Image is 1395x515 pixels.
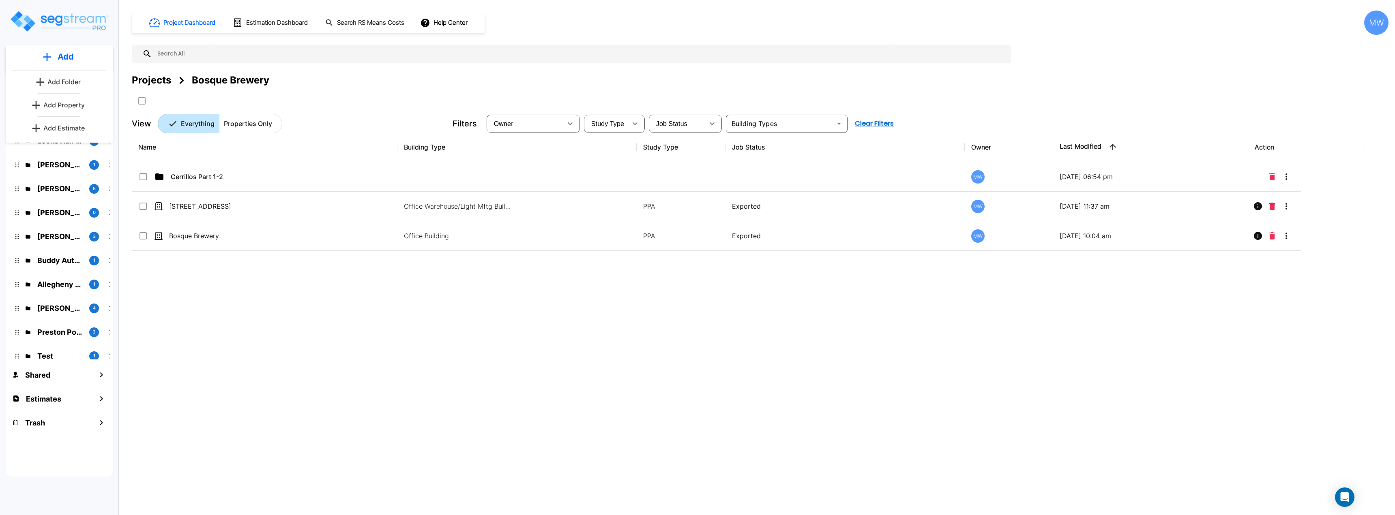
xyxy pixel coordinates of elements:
span: Job Status [656,120,687,127]
p: 1 [93,257,95,264]
p: Rick's Auto and Glass [37,159,83,170]
span: Owner [494,120,513,127]
p: Filters [453,118,477,130]
button: Info [1250,198,1266,214]
p: View [132,118,151,130]
div: MW [971,200,985,213]
p: PPA [643,201,719,211]
h1: Search RS Means Costs [337,18,404,28]
button: Everything [158,114,219,133]
th: Building Type [397,132,637,162]
button: Info [1250,228,1266,244]
img: Logo [9,10,109,33]
p: [DATE] 06:54 pm [1060,172,1242,182]
button: Search RS Means Costs [322,15,409,31]
p: 1 [93,161,95,168]
input: Search All [152,45,1007,63]
button: Estimation Dashboard [230,14,312,31]
p: 3 [93,233,96,240]
h1: Trash [25,417,45,428]
button: Delete [1266,169,1278,185]
h1: Estimation Dashboard [246,18,308,28]
div: Select [650,112,704,135]
p: [STREET_ADDRESS] [169,201,250,211]
p: Test [37,350,83,361]
p: 0 [93,209,96,216]
p: 1 [93,353,95,359]
button: Help Center [418,15,471,30]
div: Projects [132,73,171,88]
div: Select [488,112,562,135]
a: Add Property [29,97,89,113]
div: Bosque Brewery [192,73,269,88]
div: Open Intercom Messenger [1335,487,1354,507]
p: Exported [732,201,958,211]
p: Everything [181,119,215,128]
button: More-Options [1278,169,1294,185]
th: Last Modified [1053,132,1248,162]
button: Open [833,118,845,129]
div: MW [971,229,985,243]
p: Add Folder [47,77,81,87]
h1: Shared [25,370,50,380]
button: Add Folder [33,74,85,90]
p: Bosque Brewery [169,231,250,241]
p: Cerrillos Part 1-2 [171,172,252,182]
input: Building Types [728,118,832,129]
p: Add Property [43,100,85,110]
th: Name [132,132,397,162]
button: Add [6,45,113,68]
button: Delete [1266,198,1278,214]
p: Ramon's Tire & Wheel shop [37,303,83,314]
button: SelectAll [134,93,150,109]
p: PPA [643,231,719,241]
p: 4 [93,305,96,312]
button: Add Estimate [29,120,89,136]
p: [DATE] 11:37 am [1060,201,1242,211]
div: MW [971,170,985,184]
p: [DATE] 10:04 am [1060,231,1242,241]
p: Arkadiy Yakubov [37,183,83,194]
div: Platform [158,114,282,133]
button: Clear Filters [852,115,897,132]
p: Add [58,51,74,63]
button: Delete [1266,228,1278,244]
p: Properties Only [224,119,272,128]
p: Tony Pope [37,231,83,242]
p: 8 [93,185,96,192]
p: Add Estimate [43,123,85,133]
button: Project Dashboard [146,14,220,32]
p: 1 [93,281,95,288]
p: Office Building [404,231,513,241]
p: 2 [93,329,96,335]
p: Allegheny Design Services LLC [37,279,83,290]
h1: Estimates [26,393,61,404]
p: Buddy Automotive [37,255,83,266]
th: Owner [965,132,1053,162]
th: Action [1248,132,1363,162]
div: MW [1364,11,1389,35]
div: Select [586,112,627,135]
th: Job Status [725,132,965,162]
th: Study Type [637,132,725,162]
button: Properties Only [219,114,282,133]
p: Exported [732,231,958,241]
button: More-Options [1278,228,1294,244]
p: Kyle O'Keefe [37,207,83,218]
p: Preston Pointe [37,327,83,338]
h1: Project Dashboard [163,18,215,28]
span: Study Type [591,120,624,127]
button: More-Options [1278,198,1294,214]
p: Office Warehouse/Light Mftg Building, Commercial Property Site [404,201,513,211]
